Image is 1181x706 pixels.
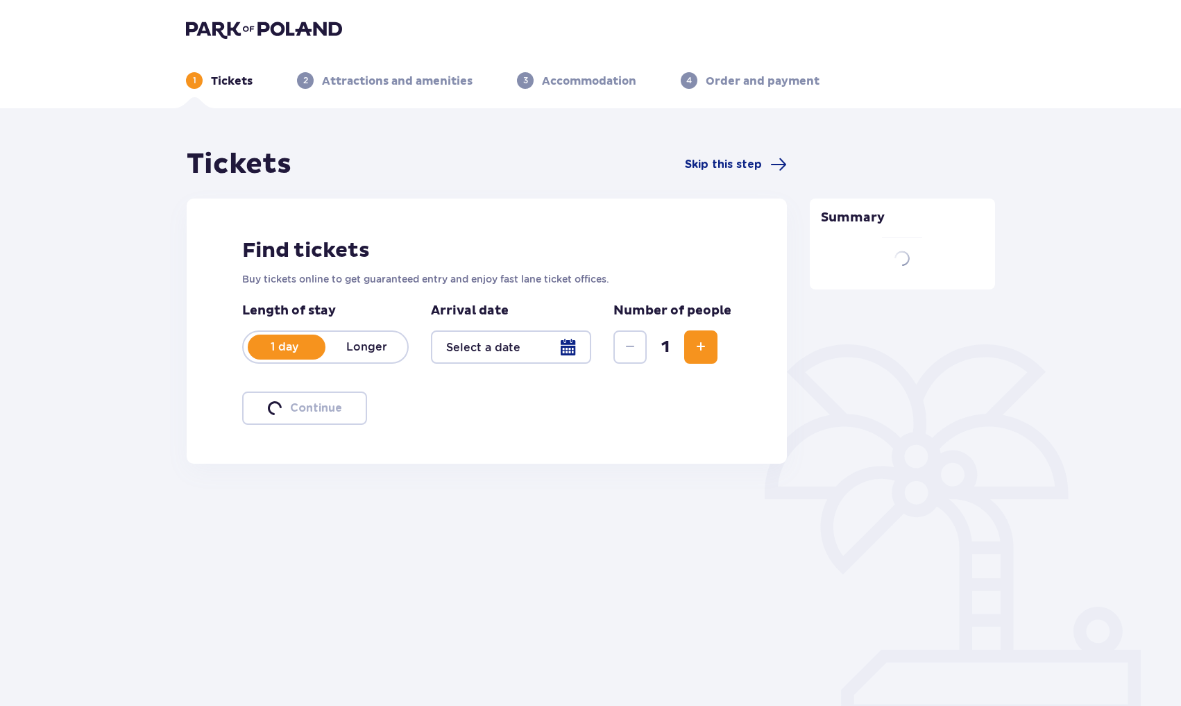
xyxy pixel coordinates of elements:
[244,339,325,355] p: 1 day
[322,74,473,89] p: Attractions and amenities
[187,147,291,182] h1: Tickets
[542,74,636,89] p: Accommodation
[686,74,692,87] p: 4
[290,401,342,416] p: Continue
[649,337,681,358] span: 1
[211,74,253,89] p: Tickets
[325,339,407,355] p: Longer
[193,74,196,87] p: 1
[613,303,731,319] p: Number of people
[706,74,819,89] p: Order and payment
[685,156,787,173] a: Skip this step
[523,74,528,87] p: 3
[268,401,282,415] img: loader
[242,272,731,286] p: Buy tickets online to get guaranteed entry and enjoy fast lane ticket offices.
[303,74,308,87] p: 2
[684,330,717,364] button: Increase
[242,303,409,319] p: Length of stay
[810,210,996,237] p: Summary
[242,237,731,264] h2: Find tickets
[685,157,762,172] span: Skip this step
[431,303,509,319] p: Arrival date
[242,392,367,425] button: loaderContinue
[613,330,647,364] button: Decrease
[186,19,342,39] img: Park of Poland logo
[893,249,911,267] img: loader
